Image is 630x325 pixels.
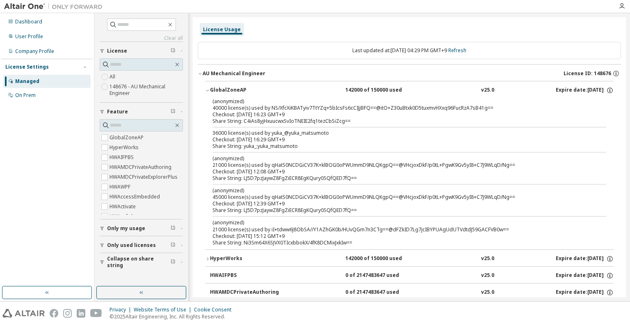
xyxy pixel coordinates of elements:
p: (anonymized) [212,155,587,162]
div: User Profile [15,33,43,40]
img: instagram.svg [63,309,72,318]
div: v25.0 [481,289,494,296]
img: facebook.svg [50,309,58,318]
a: Refresh [448,47,466,54]
div: 45000 license(s) used by qHatS0NCDGiCV37K+klBOG0oPWUmmD9NLQKgpQ==@VHcjoxDkF/p0tL+PgwK9Gv5yI8+C7J9... [212,187,587,201]
img: youtube.svg [90,309,102,318]
a: Clear all [100,35,183,41]
div: Checkout: [DATE] 12:39 GMT+9 [212,201,587,207]
div: AU Mechanical Engineer [203,70,265,77]
label: 148676 - AU Mechanical Engineer [110,82,183,98]
div: Share String: LJ5D7pzJaywZ8FgZiECR8EgKQury0SQfQED7fQ== [212,175,587,182]
span: Only my usage [107,225,145,232]
div: 40000 license(s) used by NS/XfcXiKBATyiv7TtYZq+5bIcsFs6cCIJjBFQ==@itO+Z30uBtxk0D5tuxmvHXxq96FucRz... [212,98,587,111]
div: Share String: yuka_:yuka_matsumoto [212,143,587,150]
div: Website Terms of Use [134,307,194,313]
div: Company Profile [15,48,54,55]
div: Checkout: [DATE] 16:23 GMT+9 [212,111,587,118]
p: (anonymized) [212,98,587,105]
div: Last updated at: [DATE] 04:29 PM GMT+9 [198,42,621,59]
div: Cookie Consent [194,307,236,313]
img: Altair One [4,2,107,11]
div: 0 of 2147483647 used [345,289,419,296]
div: Checkout: [DATE] 16:29 GMT+9 [212,136,587,143]
button: Only my usage [100,219,183,237]
div: Share String: C4iAs8yjHxuucwxSvIoTNEIE2fq1tezCbSiZcg== [212,118,587,124]
div: 0 of 2147483647 used [345,272,419,279]
div: License Usage [203,26,241,33]
div: Expire date: [DATE] [556,255,614,263]
div: Expire date: [DATE] [556,272,614,279]
button: AU Mechanical EngineerLicense ID: 148676 [198,65,621,83]
label: HyperWorks [110,143,140,152]
div: Share String: LJ5D7pzJaywZ8FgZiECR8EgKQury0SQfQED7fQ== [212,207,587,214]
div: Checkout: [DATE] 12:08 GMT+9 [212,168,587,175]
div: v25.0 [481,272,494,279]
button: Only used licenses [100,236,183,254]
p: (anonymized) [212,219,587,226]
div: HWAMDCPrivateAuthoring [210,289,284,296]
label: HWAIFPBS [110,152,135,162]
div: Managed [15,78,39,85]
div: Expire date: [DATE] [556,87,614,94]
span: Clear filter [171,259,176,265]
div: Dashboard [15,18,42,25]
div: On Prem [15,92,36,99]
img: linkedin.svg [77,309,85,318]
button: HWAIFPBS0 of 2147483647 usedv25.0Expire date:[DATE] [210,267,614,285]
div: HWAIFPBS [210,272,284,279]
button: Feature [100,103,183,121]
label: HWAcufwh [110,212,136,221]
span: Clear filter [171,108,176,115]
label: All [110,72,117,82]
div: 21000 license(s) used by qHatS0NCDGiCV37K+klBOG0oPWUmmD9NLQKgpQ==@VHcjoxDkF/p0tL+PgwK9Gv5yI8+C7J9... [212,155,587,168]
label: HWAccessEmbedded [110,192,162,202]
div: Expire date: [DATE] [556,289,614,296]
div: HyperWorks [210,255,284,263]
div: 21000 license(s) used by iI+tdww6J8ObSA//Y1AZhGK0b/HUvQGm7n3CTg==@dFZkID7Lg7jcIBYPUAgUdUTVdtdJ59G... [212,219,587,233]
div: 142000 of 150000 used [345,87,419,94]
div: v25.0 [481,255,494,263]
span: Clear filter [171,48,176,54]
p: © 2025 Altair Engineering, Inc. All Rights Reserved. [110,313,236,320]
img: altair_logo.svg [2,309,45,318]
button: License [100,42,183,60]
span: License [107,48,127,54]
button: Collapse on share string [100,253,183,271]
button: HWAMDCPrivateAuthoring0 of 2147483647 usedv25.0Expire date:[DATE] [210,284,614,302]
button: GlobalZoneAP142000 of 150000 usedv25.0Expire date:[DATE] [205,81,614,99]
div: 142000 of 150000 used [345,255,419,263]
label: HWAMDCPrivateAuthoring [110,162,173,172]
div: 36000 license(s) used by yuka_@yuka_matsumoto [212,130,587,136]
div: License Settings [5,64,49,70]
span: License ID: 148676 [564,70,611,77]
span: Only used licenses [107,242,156,249]
div: v25.0 [481,87,494,94]
label: HWActivate [110,202,137,212]
label: GlobalZoneAP [110,133,145,143]
span: Collapse on share string [107,256,171,269]
span: Clear filter [171,242,176,249]
label: HWAWPF [110,182,132,192]
label: HWAMDCPrivateExplorerPlus [110,172,179,182]
span: Clear filter [171,225,176,232]
div: Privacy [110,307,134,313]
p: (anonymized) [212,187,587,194]
button: HyperWorks142000 of 150000 usedv25.0Expire date:[DATE] [205,250,614,268]
div: GlobalZoneAP [210,87,284,94]
span: Feature [107,108,128,115]
div: Checkout: [DATE] 15:12 GMT+9 [212,233,587,240]
div: Share String: Ni3Sm64X6SJVX0TIcxbbokX/4fK8DCMixJxkIw== [212,240,587,246]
